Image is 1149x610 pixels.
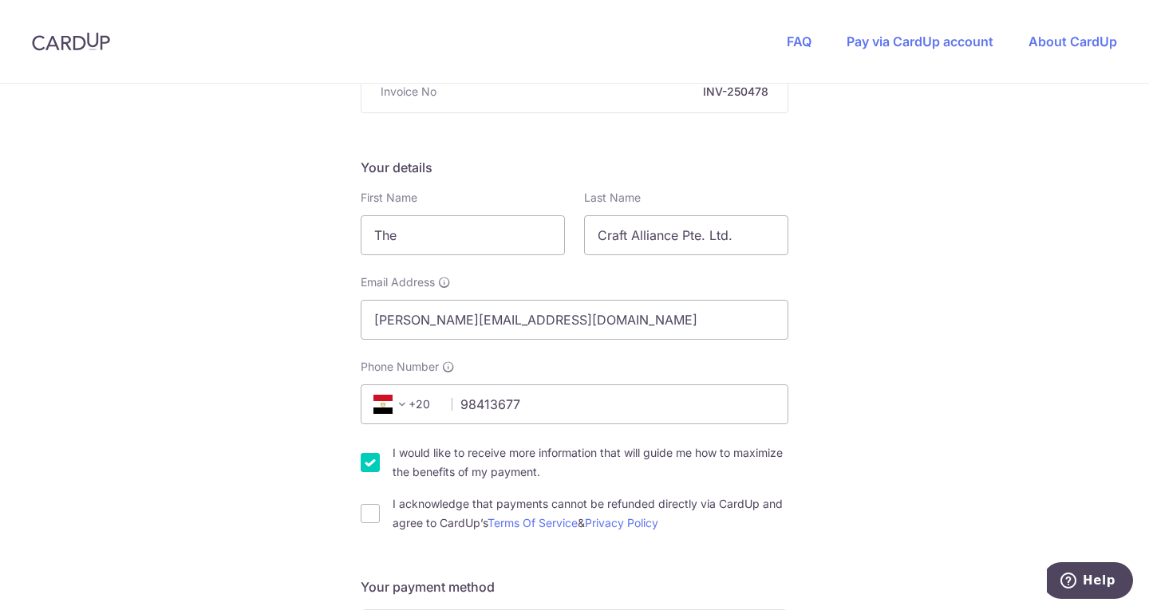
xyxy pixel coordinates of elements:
label: I would like to receive more information that will guide me how to maximize the benefits of my pa... [393,443,788,482]
label: Last Name [584,190,641,206]
label: First Name [361,190,417,206]
a: Privacy Policy [585,516,658,529]
span: Email Address [361,274,435,290]
span: Invoice No [381,84,436,100]
span: +20 [369,395,440,414]
input: First name [361,215,565,255]
strong: INV-250478 [443,84,768,100]
h5: Your payment method [361,577,788,596]
input: Email address [361,300,788,340]
input: Last name [584,215,788,255]
iframe: Opens a widget where you can find more information [1047,562,1133,602]
span: Phone Number [361,359,439,375]
a: Pay via CardUp account [847,33,993,49]
a: About CardUp [1029,33,1117,49]
label: I acknowledge that payments cannot be refunded directly via CardUp and agree to CardUp’s & [393,494,788,533]
a: FAQ [787,33,811,49]
h5: Your details [361,158,788,177]
img: CardUp [32,32,110,51]
a: Terms Of Service [488,516,578,529]
span: +20 [373,395,412,414]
